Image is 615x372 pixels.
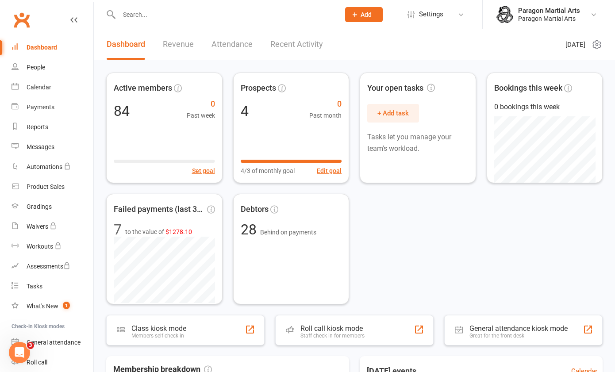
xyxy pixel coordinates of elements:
[27,123,48,130] div: Reports
[211,29,253,60] a: Attendance
[241,221,260,238] span: 28
[116,8,334,21] input: Search...
[165,228,192,235] span: $1278.10
[367,104,419,123] button: + Add task
[12,137,93,157] a: Messages
[367,131,469,154] p: Tasks let you manage your team's workload.
[12,333,93,353] a: General attendance kiosk mode
[300,333,365,339] div: Staff check-in for members
[494,82,562,95] span: Bookings this week
[12,157,93,177] a: Automations
[241,166,295,176] span: 4/3 of monthly goal
[518,15,580,23] div: Paragon Martial Arts
[27,143,54,150] div: Messages
[496,6,514,23] img: thumb_image1511995586.png
[12,296,93,316] a: What's New1
[12,276,93,296] a: Tasks
[270,29,323,60] a: Recent Activity
[114,222,122,237] div: 7
[12,237,93,257] a: Workouts
[27,44,57,51] div: Dashboard
[12,217,93,237] a: Waivers
[27,303,58,310] div: What's New
[12,117,93,137] a: Reports
[27,243,53,250] div: Workouts
[12,58,93,77] a: People
[27,183,65,190] div: Product Sales
[27,342,34,349] span: 3
[317,166,342,176] button: Edit goal
[27,339,81,346] div: General attendance
[27,223,48,230] div: Waivers
[309,98,342,111] span: 0
[12,97,93,117] a: Payments
[12,257,93,276] a: Assessments
[367,82,435,95] span: Your open tasks
[518,7,580,15] div: Paragon Martial Arts
[565,39,585,50] span: [DATE]
[419,4,443,24] span: Settings
[361,11,372,18] span: Add
[12,38,93,58] a: Dashboard
[187,111,215,120] span: Past week
[27,84,51,91] div: Calendar
[192,166,215,176] button: Set goal
[27,104,54,111] div: Payments
[345,7,383,22] button: Add
[309,111,342,120] span: Past month
[27,283,42,290] div: Tasks
[300,324,365,333] div: Roll call kiosk mode
[9,342,30,363] iframe: Intercom live chat
[469,324,568,333] div: General attendance kiosk mode
[241,104,249,118] div: 4
[63,302,70,309] span: 1
[11,9,33,31] a: Clubworx
[107,29,145,60] a: Dashboard
[131,333,186,339] div: Members self check-in
[27,263,70,270] div: Assessments
[27,359,47,366] div: Roll call
[131,324,186,333] div: Class kiosk mode
[12,177,93,197] a: Product Sales
[114,104,130,118] div: 84
[260,229,316,236] span: Behind on payments
[12,77,93,97] a: Calendar
[27,163,62,170] div: Automations
[163,29,194,60] a: Revenue
[27,64,45,71] div: People
[27,203,52,210] div: Gradings
[12,197,93,217] a: Gradings
[241,82,276,95] span: Prospects
[125,227,192,237] span: to the value of
[494,101,596,113] div: 0 bookings this week
[187,98,215,111] span: 0
[114,203,205,216] span: Failed payments (last 30d)
[114,82,172,95] span: Active members
[469,333,568,339] div: Great for the front desk
[241,203,269,216] span: Debtors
